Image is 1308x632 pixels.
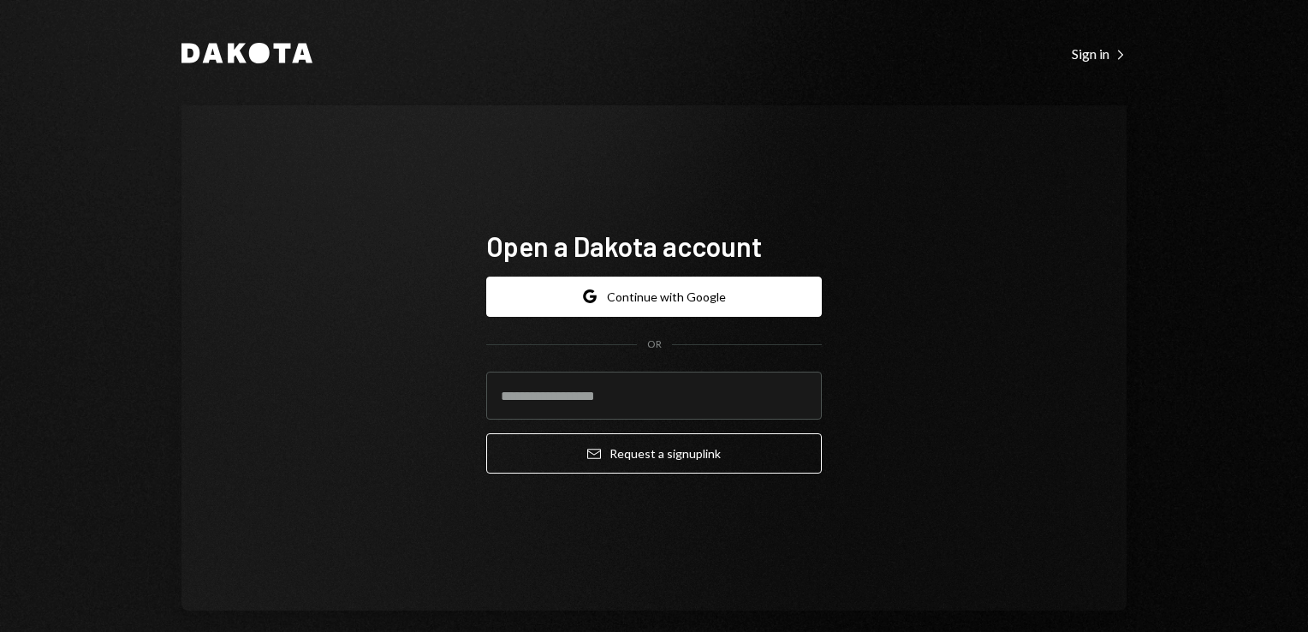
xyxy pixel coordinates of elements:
a: Sign in [1072,44,1127,63]
div: Sign in [1072,45,1127,63]
div: OR [647,337,662,352]
button: Request a signuplink [486,433,822,474]
h1: Open a Dakota account [486,229,822,263]
button: Continue with Google [486,277,822,317]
